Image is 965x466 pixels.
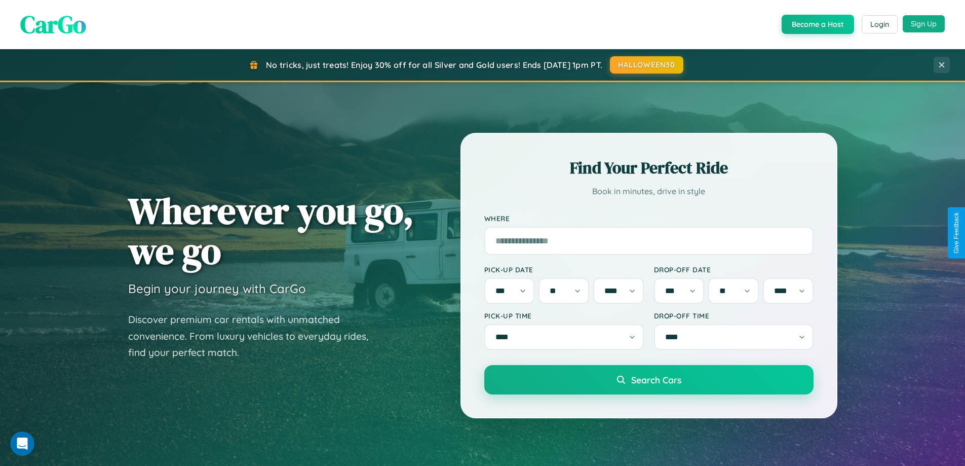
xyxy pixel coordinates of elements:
p: Book in minutes, drive in style [484,184,814,199]
label: Pick-up Time [484,311,644,320]
div: Give Feedback [953,212,960,254]
button: HALLOWEEN30 [610,56,683,74]
span: Search Cars [631,374,681,385]
h2: Find Your Perfect Ride [484,157,814,179]
label: Drop-off Date [654,265,814,274]
iframe: Intercom live chat [10,432,34,456]
button: Search Cars [484,365,814,395]
p: Discover premium car rentals with unmatched convenience. From luxury vehicles to everyday rides, ... [128,311,381,361]
button: Login [862,15,898,33]
label: Pick-up Date [484,265,644,274]
span: No tricks, just treats! Enjoy 30% off for all Silver and Gold users! Ends [DATE] 1pm PT. [266,60,602,70]
h1: Wherever you go, we go [128,191,414,271]
label: Drop-off Time [654,311,814,320]
span: CarGo [20,8,86,41]
button: Sign Up [903,15,945,32]
button: Become a Host [782,15,854,34]
label: Where [484,214,814,223]
h3: Begin your journey with CarGo [128,281,306,296]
